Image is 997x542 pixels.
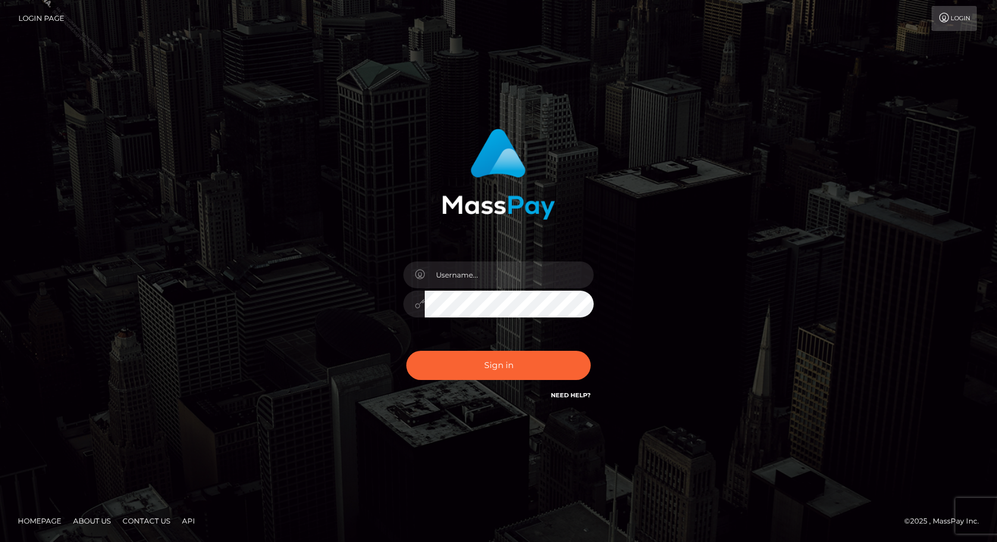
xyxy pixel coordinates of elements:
[442,129,555,220] img: MassPay Login
[13,512,66,530] a: Homepage
[68,512,115,530] a: About Us
[425,261,594,288] input: Username...
[177,512,200,530] a: API
[118,512,175,530] a: Contact Us
[904,515,988,528] div: © 2025 , MassPay Inc.
[18,6,64,31] a: Login Page
[406,351,591,380] button: Sign in
[551,391,591,399] a: Need Help?
[932,6,977,31] a: Login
